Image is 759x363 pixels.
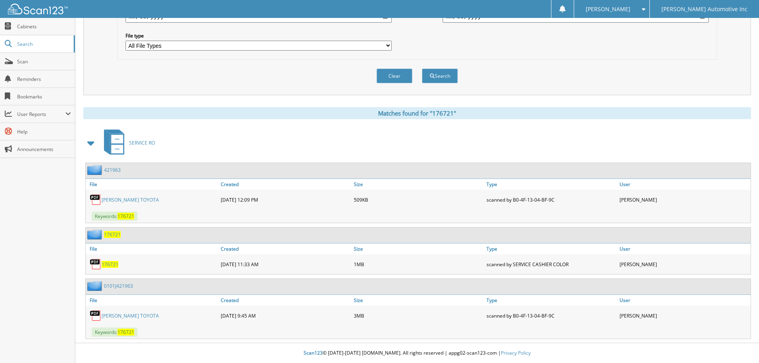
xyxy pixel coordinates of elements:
a: Type [484,179,618,190]
a: File [86,295,219,306]
div: 509KB [352,192,485,208]
img: folder2.png [87,165,104,175]
div: scanned by SERVICE CASHIER COLOR [484,256,618,272]
span: Bookmarks [17,93,71,100]
label: File type [126,32,392,39]
div: Matches found for "176721" [83,107,751,119]
a: User [618,179,751,190]
img: PDF.png [90,258,102,270]
span: Scan123 [304,349,323,356]
div: [DATE] 12:09 PM [219,192,352,208]
a: Type [484,295,618,306]
iframe: Chat Widget [719,325,759,363]
a: File [86,243,219,254]
span: Keywords: [92,328,137,337]
a: Size [352,295,485,306]
a: Size [352,243,485,254]
div: scanned by B0-4F-13-04-BF-9C [484,192,618,208]
button: Search [422,69,458,83]
span: [PERSON_NAME] Automotive Inc [661,7,747,12]
a: 176721 [104,231,121,238]
a: 176721 [102,261,118,268]
div: scanned by B0-4F-13-04-BF-9C [484,308,618,324]
span: Reminders [17,76,71,82]
a: [PERSON_NAME] TOYOTA [102,196,159,203]
a: Type [484,243,618,254]
span: 176721 [118,329,134,336]
a: Created [219,295,352,306]
div: [PERSON_NAME] [618,192,751,208]
a: Size [352,179,485,190]
span: 176721 [118,213,134,220]
a: Created [219,179,352,190]
div: [DATE] 11:33 AM [219,256,352,272]
img: PDF.png [90,310,102,322]
span: [PERSON_NAME] [586,7,630,12]
span: Search [17,41,70,47]
a: 0101J421963 [104,283,133,289]
a: SERVICE RO [99,127,155,159]
img: PDF.png [90,194,102,206]
span: Help [17,128,71,135]
a: Created [219,243,352,254]
img: folder2.png [87,281,104,291]
a: Privacy Policy [501,349,531,356]
a: 421963 [104,167,121,173]
span: User Reports [17,111,65,118]
img: scan123-logo-white.svg [8,4,68,14]
div: © [DATE]-[DATE] [DOMAIN_NAME]. All rights reserved | appg02-scan123-com | [75,343,759,363]
a: User [618,295,751,306]
div: [PERSON_NAME] [618,308,751,324]
button: Clear [377,69,412,83]
img: folder2.png [87,230,104,239]
span: Cabinets [17,23,71,30]
div: 1MB [352,256,485,272]
span: Scan [17,58,71,65]
span: Announcements [17,146,71,153]
div: 3MB [352,308,485,324]
a: File [86,179,219,190]
span: Keywords: [92,212,137,221]
a: [PERSON_NAME] TOYOTA [102,312,159,319]
div: [DATE] 9:45 AM [219,308,352,324]
span: SERVICE RO [129,139,155,146]
a: User [618,243,751,254]
div: [PERSON_NAME] [618,256,751,272]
